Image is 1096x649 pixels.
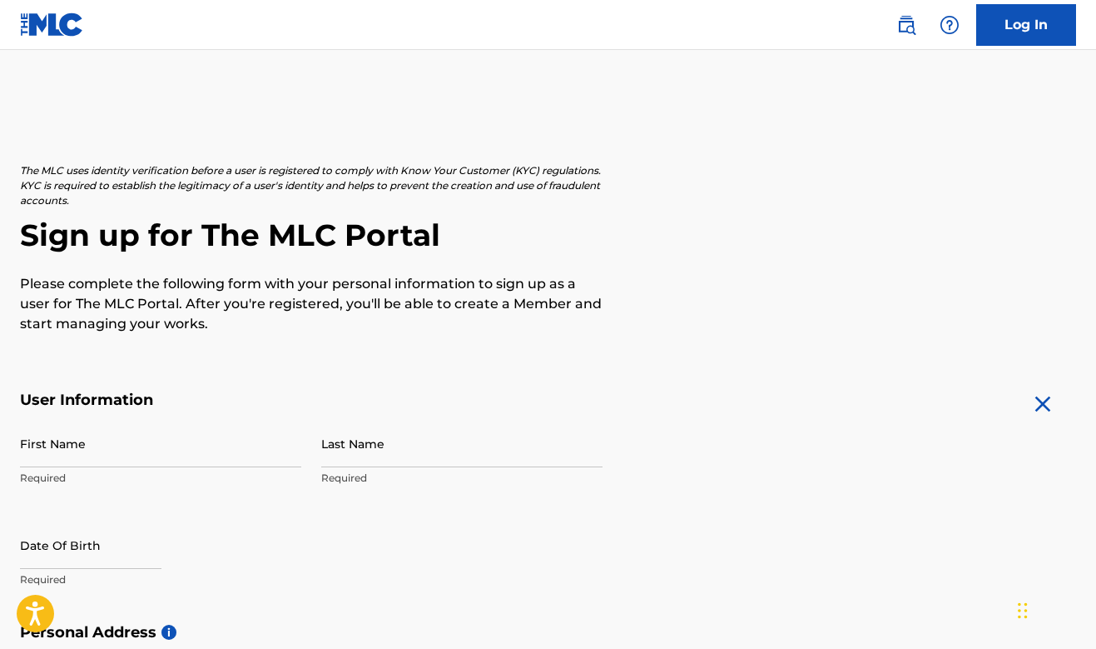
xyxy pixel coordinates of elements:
p: Please complete the following form with your personal information to sign up as a user for The ML... [20,274,603,334]
p: The MLC uses identity verification before a user is registered to comply with Know Your Customer ... [20,163,603,208]
div: Drag [1018,586,1028,636]
span: i [161,625,176,640]
h5: User Information [20,391,603,410]
a: Public Search [890,8,923,42]
a: Log In [976,4,1076,46]
img: MLC Logo [20,12,84,37]
img: search [896,15,916,35]
p: Required [321,471,603,486]
img: help [940,15,960,35]
p: Required [20,471,301,486]
iframe: Chat Widget [1013,569,1096,649]
div: Help [933,8,966,42]
h5: Personal Address [20,623,1076,642]
img: close [1029,391,1056,417]
p: Required [20,572,301,587]
h2: Sign up for The MLC Portal [20,217,1076,254]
